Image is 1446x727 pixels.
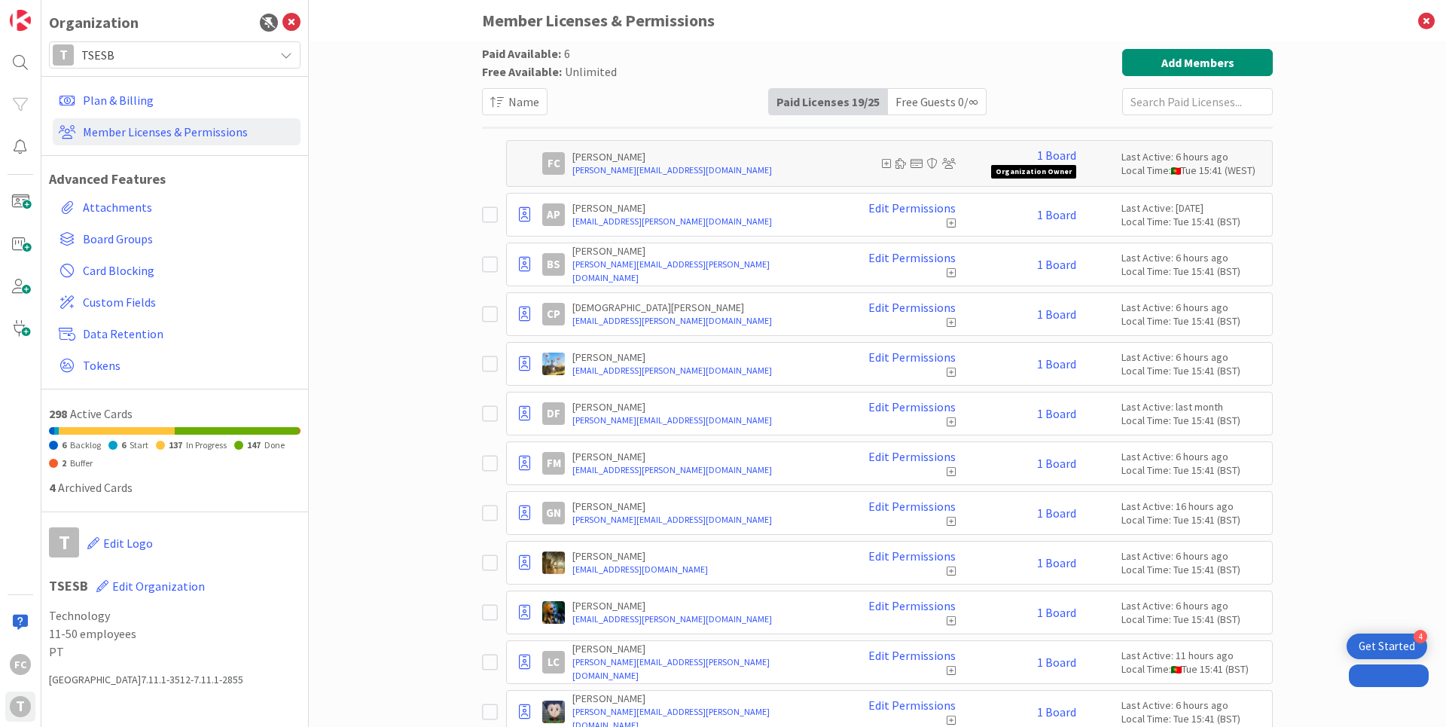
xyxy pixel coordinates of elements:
input: Search Paid Licenses... [1122,88,1273,115]
div: Get Started [1359,639,1415,654]
a: Data Retention [53,320,300,347]
a: [EMAIL_ADDRESS][PERSON_NAME][DOMAIN_NAME] [572,314,835,328]
p: [PERSON_NAME] [572,599,835,612]
img: Visit kanbanzone.com [10,10,31,31]
span: TSESB [81,44,267,66]
p: [PERSON_NAME] [572,549,835,563]
div: BS [542,253,565,276]
img: JC [542,551,565,574]
a: 1 Board [1037,606,1076,619]
button: Name [482,88,548,115]
div: Free Guests 0 / ∞ [888,89,986,115]
span: 298 [49,406,67,421]
div: Local Time: Tue 15:41 (BST) [1121,364,1264,377]
span: Board Groups [83,230,294,248]
span: Unlimited [565,64,617,79]
span: Technology [49,606,300,625]
div: [GEOGRAPHIC_DATA] 7.11.1-3512-7.11.1-2855 [49,672,300,688]
a: 1 Board [1037,208,1076,221]
div: FC [542,152,565,175]
a: Attachments [53,194,300,221]
a: 1 Board [1037,705,1076,719]
a: Tokens [53,352,300,379]
div: Last Active: 6 hours ago [1121,251,1264,264]
p: [PERSON_NAME] [572,642,835,655]
span: Data Retention [83,325,294,343]
span: Custom Fields [83,293,294,311]
span: Free Available: [482,64,562,79]
div: Local Time: Tue 15:41 (BST) [1121,513,1264,527]
div: FM [542,452,565,475]
div: Local Time: Tue 15:41 (BST) [1121,215,1264,228]
a: 1 Board [1037,148,1076,162]
a: [EMAIL_ADDRESS][PERSON_NAME][DOMAIN_NAME] [572,463,835,477]
span: 137 [169,439,182,451]
a: [PERSON_NAME][EMAIL_ADDRESS][DOMAIN_NAME] [572,414,835,427]
span: In Progress [186,439,227,451]
span: Organization Owner [991,165,1076,179]
div: Last Active: 6 hours ago [1121,698,1264,712]
span: Start [130,439,148,451]
div: Last Active: [DATE] [1121,201,1264,215]
div: Last Active: 6 hours ago [1121,301,1264,314]
div: Last Active: 6 hours ago [1121,350,1264,364]
a: Member Licenses & Permissions [53,118,300,145]
a: [EMAIL_ADDRESS][PERSON_NAME][DOMAIN_NAME] [572,364,835,377]
div: Last Active: 16 hours ago [1121,499,1264,513]
span: Name [508,93,539,111]
div: Last Active: 6 hours ago [1121,549,1264,563]
div: T [49,527,79,557]
span: 11-50 employees [49,625,300,643]
span: Edit Logo [103,536,153,551]
span: 4 [49,480,55,495]
div: Last Active: 6 hours ago [1121,599,1264,612]
div: Last Active: 6 hours ago [1121,150,1264,163]
a: Plan & Billing [53,87,300,114]
div: CP [542,303,565,325]
div: DF [542,402,565,425]
a: [PERSON_NAME][EMAIL_ADDRESS][PERSON_NAME][DOMAIN_NAME] [572,655,835,683]
div: 4 [1414,630,1427,643]
span: Buffer [70,457,93,469]
a: Edit Permissions [868,549,956,563]
a: Edit Permissions [868,599,956,612]
a: Edit Permissions [868,400,956,414]
img: DG [542,353,565,375]
div: T [10,696,31,717]
div: Last Active: 11 hours ago [1121,649,1264,662]
img: JC [542,601,565,624]
span: Done [264,439,285,451]
div: Local Time: Tue 15:41 (BST) [1121,314,1264,328]
a: Custom Fields [53,289,300,316]
p: [PERSON_NAME] [572,450,835,463]
div: Local Time: Tue 15:41 (BST) [1121,712,1264,725]
div: Local Time: Tue 15:41 (BST) [1121,612,1264,626]
p: [PERSON_NAME] [572,499,835,513]
button: Edit Logo [87,527,154,559]
button: Add Members [1122,49,1273,76]
a: Edit Permissions [868,350,956,364]
div: Paid Licenses 19 / 25 [769,89,888,115]
img: pt.png [1171,167,1181,175]
a: 1 Board [1037,407,1076,420]
span: 6 [62,439,66,451]
span: 147 [247,439,261,451]
span: PT [49,643,300,661]
span: Tokens [83,356,294,374]
h1: TSESB [49,570,300,602]
a: 1 Board [1037,357,1076,371]
a: Board Groups [53,225,300,252]
a: 1 Board [1037,258,1076,271]
div: Local Time: Tue 15:41 (BST) [1121,463,1264,477]
a: 1 Board [1037,655,1076,669]
div: Last Active: last month [1121,400,1264,414]
span: 2 [62,457,66,469]
a: Edit Permissions [868,450,956,463]
span: Edit Organization [112,579,205,594]
a: 1 Board [1037,556,1076,570]
a: [PERSON_NAME][EMAIL_ADDRESS][DOMAIN_NAME] [572,163,835,177]
p: [PERSON_NAME] [572,400,835,414]
div: FC [10,654,31,675]
div: AP [542,203,565,226]
div: Organization [49,11,139,34]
